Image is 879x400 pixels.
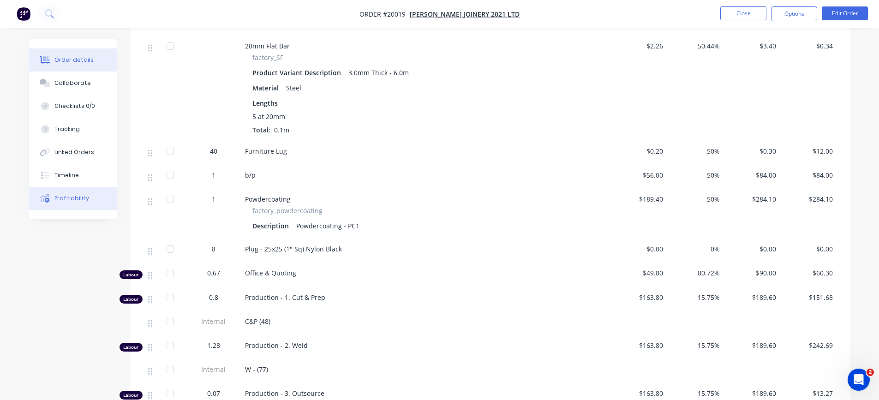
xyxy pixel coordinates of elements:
span: 0.07 [207,388,220,398]
span: Plug - 25x25 (1" Sq) Nylon Black [245,245,342,253]
button: Checklists 0/0 [29,95,117,118]
span: 15.75% [670,388,720,398]
span: $2.26 [614,41,664,51]
span: Internal [190,316,238,326]
span: 8 [212,244,215,254]
div: Profitability [54,194,89,203]
span: factory_powdercoating [252,206,323,215]
span: $0.00 [783,244,833,254]
span: $189.60 [727,340,777,350]
span: Lengths [252,98,278,108]
span: $163.80 [614,340,664,350]
div: Collaborate [54,79,91,87]
button: Options [771,6,817,21]
span: Total: [252,125,270,134]
span: Production - 1. Cut & Prep [245,293,325,302]
span: 50% [670,194,720,204]
span: 5 at 20mm [252,112,285,121]
div: Labour [120,343,143,352]
span: $0.00 [727,244,777,254]
span: $0.30 [727,146,777,156]
div: Labour [120,270,143,279]
div: Steel [282,81,305,95]
span: Furniture Lug [245,147,287,155]
span: $189.60 [727,293,777,302]
button: Order details [29,48,117,72]
span: 50.44% [670,41,720,51]
div: Checklists 0/0 [54,102,95,110]
button: Collaborate [29,72,117,95]
span: $0.20 [614,146,664,156]
span: 80.72% [670,268,720,278]
span: 1.28 [207,340,220,350]
span: Office & Quoting [245,269,296,277]
span: 0.8 [209,293,218,302]
span: factory_SF [252,53,283,62]
span: $163.80 [614,293,664,302]
span: 15.75% [670,293,720,302]
span: C&P (48) [245,317,270,326]
span: $0.34 [783,41,833,51]
button: Timeline [29,164,117,187]
span: $60.30 [783,268,833,278]
img: Factory [17,7,30,21]
span: $163.80 [614,388,664,398]
span: $189.40 [614,194,664,204]
span: $84.00 [783,170,833,180]
div: Order details [54,56,94,64]
span: $284.10 [727,194,777,204]
div: Description [252,219,293,233]
span: $0.00 [614,244,664,254]
span: b/p [245,171,256,179]
span: $189.60 [727,388,777,398]
span: Powdercoating [245,195,291,203]
div: Tracking [54,125,80,133]
span: 2 [867,369,874,376]
div: Powdercoating - PC1 [293,219,363,233]
span: W - (77) [245,365,268,374]
button: Edit Order [822,6,868,20]
div: Labour [120,391,143,400]
div: Linked Orders [54,148,94,156]
button: Close [720,6,766,20]
span: 20mm Flat Bar [245,42,290,50]
iframe: Intercom live chat [848,369,870,391]
span: 1 [212,170,215,180]
span: $13.27 [783,388,833,398]
div: Labour [120,295,143,304]
button: Tracking [29,118,117,141]
a: [PERSON_NAME] Joinery 2021 Ltd [410,10,520,18]
span: 40 [210,146,217,156]
button: Profitability [29,187,117,210]
div: 3.0mm Thick - 6.0m [345,66,413,79]
span: $12.00 [783,146,833,156]
span: 50% [670,146,720,156]
span: $3.40 [727,41,777,51]
span: $84.00 [727,170,777,180]
div: Material [252,81,282,95]
span: Production - 3. Outsource [245,389,324,398]
span: 0% [670,244,720,254]
span: $90.00 [727,268,777,278]
span: $56.00 [614,170,664,180]
span: $49.80 [614,268,664,278]
span: $151.68 [783,293,833,302]
span: 50% [670,170,720,180]
div: Timeline [54,171,79,179]
span: Order #20019 - [359,10,410,18]
span: Production - 2. Weld [245,341,308,350]
span: 15.75% [670,340,720,350]
span: 0.67 [207,268,220,278]
span: 1 [212,194,215,204]
span: Internal [190,364,238,374]
span: 0.1m [270,125,293,134]
span: $242.69 [783,340,833,350]
button: Linked Orders [29,141,117,164]
span: $284.10 [783,194,833,204]
div: Product Variant Description [252,66,345,79]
